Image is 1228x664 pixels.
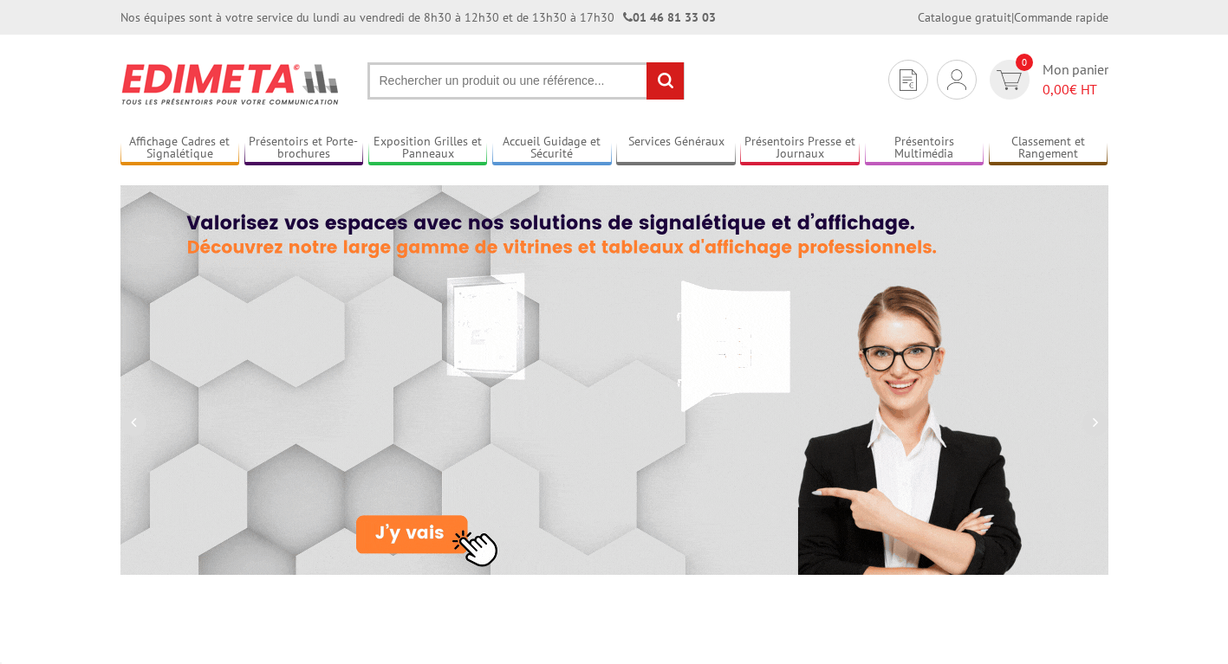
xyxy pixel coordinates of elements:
img: devis rapide [997,70,1022,90]
span: € HT [1043,80,1108,100]
img: devis rapide [947,69,966,90]
img: Présentoir, panneau, stand - Edimeta - PLV, affichage, mobilier bureau, entreprise [120,52,341,116]
a: Exposition Grilles et Panneaux [368,134,488,163]
a: Présentoirs Multimédia [865,134,984,163]
div: | [918,9,1108,26]
a: Services Généraux [616,134,736,163]
a: Commande rapide [1014,10,1108,25]
strong: 01 46 81 33 03 [623,10,716,25]
a: Présentoirs et Porte-brochures [244,134,364,163]
span: Mon panier [1043,60,1108,100]
span: 0 [1016,54,1033,71]
a: devis rapide 0 Mon panier 0,00€ HT [985,60,1108,100]
a: Affichage Cadres et Signalétique [120,134,240,163]
a: Classement et Rangement [989,134,1108,163]
a: Présentoirs Presse et Journaux [740,134,860,163]
span: 0,00 [1043,81,1069,98]
img: devis rapide [900,69,917,91]
input: Rechercher un produit ou une référence... [367,62,685,100]
a: Accueil Guidage et Sécurité [492,134,612,163]
div: Nos équipes sont à votre service du lundi au vendredi de 8h30 à 12h30 et de 13h30 à 17h30 [120,9,716,26]
input: rechercher [646,62,684,100]
a: Catalogue gratuit [918,10,1011,25]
